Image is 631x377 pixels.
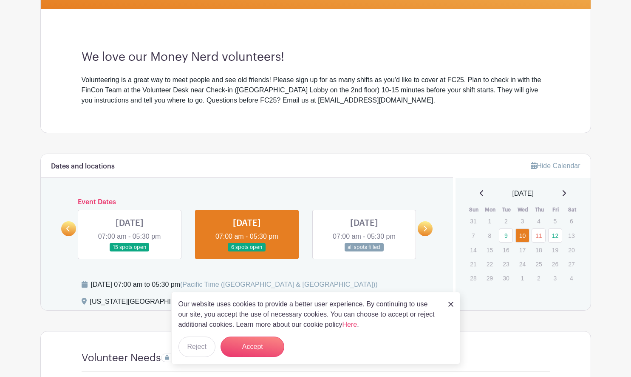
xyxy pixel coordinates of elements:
[170,355,192,361] span: PRIVATE
[532,228,546,243] a: 11
[564,229,578,242] p: 13
[564,206,580,214] th: Sat
[483,257,497,271] p: 22
[532,271,546,285] p: 2
[221,337,284,357] button: Accept
[499,214,513,228] p: 2
[82,75,550,106] div: Volunteering is a great way to meet people and see old friends! Please sign up for as many shifts...
[483,243,497,257] p: 15
[466,271,480,285] p: 28
[448,302,453,307] img: close_button-5f87c8562297e5c2d7936805f587ecaba9071eb48480494691a3f1689db116b3.svg
[548,257,562,271] p: 26
[466,243,480,257] p: 14
[515,206,532,214] th: Wed
[564,214,578,228] p: 6
[564,243,578,257] p: 20
[515,257,529,271] p: 24
[515,228,529,243] a: 10
[532,214,546,228] p: 4
[90,297,325,310] div: [US_STATE][GEOGRAPHIC_DATA], [STREET_ADDRESS][PERSON_NAME]
[548,271,562,285] p: 3
[466,206,482,214] th: Sun
[564,271,578,285] p: 4
[483,271,497,285] p: 29
[532,257,546,271] p: 25
[564,257,578,271] p: 27
[531,162,580,169] a: Hide Calendar
[178,299,439,330] p: Our website uses cookies to provide a better user experience. By continuing to use our site, you ...
[82,50,550,65] h3: We love our Money Nerd volunteers!
[548,228,562,243] a: 12
[482,206,499,214] th: Mon
[512,188,534,199] span: [DATE]
[180,281,378,288] span: (Pacific Time ([GEOGRAPHIC_DATA] & [GEOGRAPHIC_DATA]))
[532,243,546,257] p: 18
[483,214,497,228] p: 1
[178,337,215,357] button: Reject
[531,206,548,214] th: Thu
[548,214,562,228] p: 5
[548,206,564,214] th: Fri
[499,257,513,271] p: 23
[466,214,480,228] p: 31
[499,228,513,243] a: 9
[548,243,562,257] p: 19
[76,198,418,206] h6: Event Dates
[499,271,513,285] p: 30
[51,163,115,171] h6: Dates and locations
[498,206,515,214] th: Tue
[483,229,497,242] p: 8
[515,214,529,228] p: 3
[91,280,378,290] div: [DATE] 07:00 am to 05:30 pm
[466,229,480,242] p: 7
[466,257,480,271] p: 21
[499,243,513,257] p: 16
[82,352,161,364] h4: Volunteer Needs
[515,243,529,257] p: 17
[515,271,529,285] p: 1
[342,321,357,328] a: Here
